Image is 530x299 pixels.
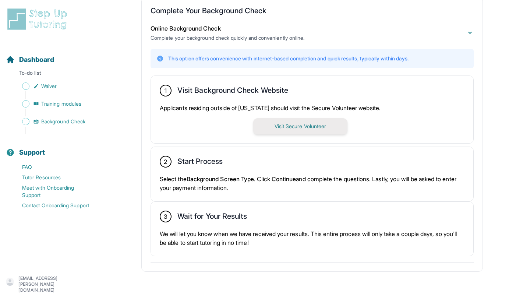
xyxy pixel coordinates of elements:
[6,200,94,211] a: Contact Onboarding Support
[3,43,91,68] button: Dashboard
[6,7,71,31] img: logo
[160,103,464,112] p: Applicants residing outside of [US_STATE] should visit the Secure Volunteer website.
[19,147,45,158] span: Support
[3,69,91,80] p: To-do list
[253,122,347,130] a: Visit Secure Volunteer
[168,55,409,62] p: This option offers convenience with internet-based completion and quick results, typically within...
[6,116,94,127] a: Background Check
[272,175,296,183] span: Continue
[151,34,304,42] p: Complete your background check quickly and conveniently online.
[151,6,474,18] h2: Complete Your Background Check
[6,183,94,200] a: Meet with Onboarding Support
[6,275,88,293] button: [EMAIL_ADDRESS][PERSON_NAME][DOMAIN_NAME]
[177,86,288,98] h2: Visit Background Check Website
[6,81,94,91] a: Waiver
[6,99,94,109] a: Training modules
[151,24,474,42] button: Online Background CheckComplete your background check quickly and conveniently online.
[187,175,254,183] span: Background Screen Type
[164,157,167,166] span: 2
[6,54,54,65] a: Dashboard
[41,118,85,125] span: Background Check
[6,162,94,172] a: FAQ
[177,212,247,224] h2: Wait for Your Results
[177,157,223,169] h2: Start Process
[253,118,347,134] button: Visit Secure Volunteer
[151,25,221,32] span: Online Background Check
[160,175,464,192] p: Select the . Click and complete the questions. Lastly, you will be asked to enter your payment in...
[6,172,94,183] a: Tutor Resources
[165,86,167,95] span: 1
[3,136,91,161] button: Support
[164,212,167,221] span: 3
[160,229,464,247] p: We will let you know when we have received your results. This entire process will only take a cou...
[19,54,54,65] span: Dashboard
[18,275,88,293] p: [EMAIL_ADDRESS][PERSON_NAME][DOMAIN_NAME]
[41,82,57,90] span: Waiver
[41,100,81,108] span: Training modules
